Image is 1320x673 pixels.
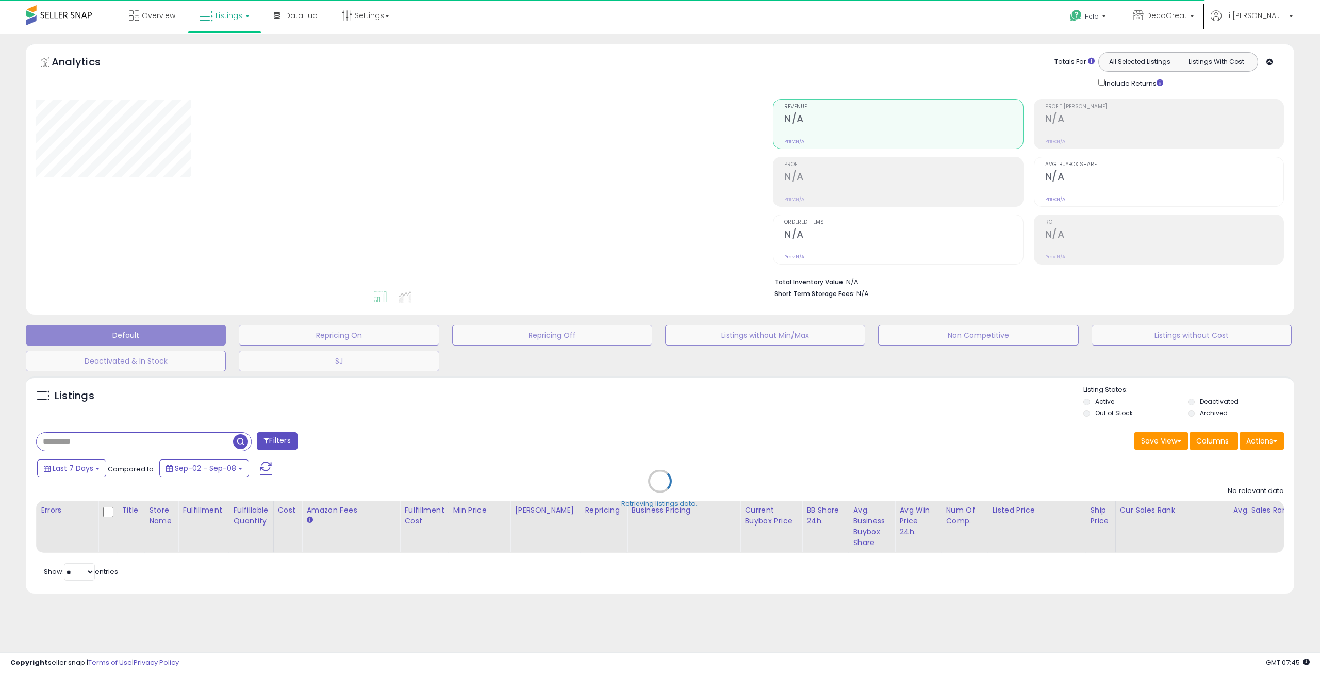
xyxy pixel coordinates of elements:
button: SJ [239,351,439,371]
span: Avg. Buybox Share [1045,162,1283,168]
span: Help [1085,12,1099,21]
button: Non Competitive [878,325,1078,346]
h2: N/A [1045,228,1283,242]
i: Get Help [1069,9,1082,22]
a: Hi [PERSON_NAME] [1211,10,1293,34]
span: N/A [856,289,869,299]
h2: N/A [1045,113,1283,127]
small: Prev: N/A [1045,196,1065,202]
button: Repricing On [239,325,439,346]
button: Listings without Cost [1092,325,1292,346]
button: Listings without Min/Max [665,325,865,346]
h2: N/A [784,113,1022,127]
span: Profit [784,162,1022,168]
span: Ordered Items [784,220,1022,225]
small: Prev: N/A [1045,138,1065,144]
span: DecoGreat [1146,10,1187,21]
b: Total Inventory Value: [774,277,845,286]
small: Prev: N/A [784,254,804,260]
div: Retrieving listings data.. [621,499,699,508]
small: Prev: N/A [1045,254,1065,260]
div: Totals For [1054,57,1095,67]
small: Prev: N/A [784,138,804,144]
button: All Selected Listings [1101,55,1178,69]
li: N/A [774,275,1276,287]
span: Revenue [784,104,1022,110]
h5: Analytics [52,55,121,72]
h2: N/A [1045,171,1283,185]
h2: N/A [784,171,1022,185]
span: Overview [142,10,175,21]
small: Prev: N/A [784,196,804,202]
button: Deactivated & In Stock [26,351,226,371]
span: ROI [1045,220,1283,225]
button: Listings With Cost [1178,55,1255,69]
span: Listings [216,10,242,21]
span: Profit [PERSON_NAME] [1045,104,1283,110]
a: Help [1062,2,1116,34]
span: DataHub [285,10,318,21]
button: Repricing Off [452,325,652,346]
h2: N/A [784,228,1022,242]
div: Include Returns [1091,77,1176,89]
button: Default [26,325,226,346]
b: Short Term Storage Fees: [774,289,855,298]
span: Hi [PERSON_NAME] [1224,10,1286,21]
